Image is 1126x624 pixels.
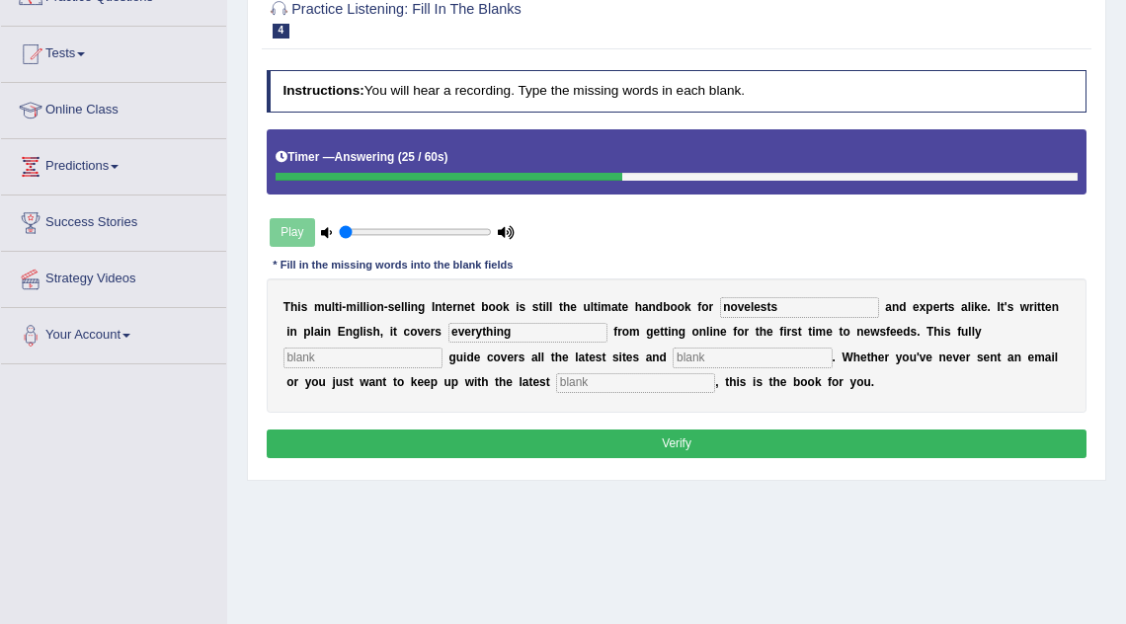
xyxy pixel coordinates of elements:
[357,300,360,314] b: i
[946,351,953,364] b: e
[290,300,297,314] b: h
[311,325,314,339] b: l
[531,351,538,364] b: a
[798,325,802,339] b: t
[324,300,331,314] b: u
[944,325,951,339] b: s
[520,375,523,389] b: l
[971,300,974,314] b: i
[282,83,363,98] b: Instructions:
[384,300,388,314] b: -
[816,325,827,339] b: m
[570,300,577,314] b: e
[589,351,596,364] b: e
[1,252,226,301] a: Strategy Videos
[706,325,709,339] b: l
[725,375,729,389] b: t
[366,300,369,314] b: i
[598,300,601,314] b: i
[404,325,411,339] b: c
[843,351,853,364] b: W
[563,300,570,314] b: h
[720,325,727,339] b: e
[297,300,300,314] b: i
[860,351,867,364] b: e
[546,300,549,314] b: l
[496,300,503,314] b: o
[833,351,836,364] b: .
[618,300,622,314] b: t
[897,325,904,339] b: e
[267,429,1087,458] button: Verify
[336,375,343,389] b: u
[273,24,290,39] span: 4
[283,348,442,367] input: blank
[856,325,863,339] b: n
[981,300,988,314] b: e
[559,300,563,314] b: t
[766,325,773,339] b: e
[591,300,594,314] b: l
[892,300,899,314] b: n
[899,300,906,314] b: d
[864,325,871,339] b: e
[432,300,435,314] b: I
[671,325,678,339] b: n
[1055,351,1058,364] b: l
[506,375,513,389] b: e
[902,351,909,364] b: o
[911,325,918,339] b: s
[343,375,350,389] b: s
[701,300,708,314] b: o
[516,300,519,314] b: i
[350,375,354,389] b: t
[321,325,324,339] b: i
[372,325,379,339] b: h
[709,325,712,339] b: i
[959,351,966,364] b: e
[679,325,685,339] b: g
[1051,351,1054,364] b: i
[720,297,879,317] input: blank
[601,300,611,314] b: m
[917,351,920,364] b: '
[519,351,525,364] b: s
[941,325,944,339] b: i
[668,325,671,339] b: i
[933,325,940,339] b: h
[660,351,667,364] b: d
[663,300,670,314] b: b
[575,351,578,364] b: l
[514,351,519,364] b: r
[740,375,747,389] b: s
[283,300,290,314] b: T
[368,375,375,389] b: a
[783,325,786,339] b: i
[1014,351,1021,364] b: n
[481,375,488,389] b: h
[1,27,226,76] a: Tests
[1007,351,1014,364] b: a
[520,300,526,314] b: s
[629,325,640,339] b: m
[786,325,791,339] b: r
[773,375,780,389] b: h
[684,300,691,314] b: k
[760,325,766,339] b: h
[507,351,514,364] b: e
[626,351,633,364] b: e
[646,351,653,364] b: a
[380,325,383,339] b: ,
[431,325,436,339] b: r
[867,351,871,364] b: t
[984,351,991,364] b: e
[756,325,760,339] b: t
[913,300,920,314] b: e
[369,300,376,314] b: o
[1020,300,1029,314] b: w
[494,351,501,364] b: o
[579,351,586,364] b: a
[363,325,366,339] b: i
[793,375,800,389] b: b
[1005,300,1007,314] b: '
